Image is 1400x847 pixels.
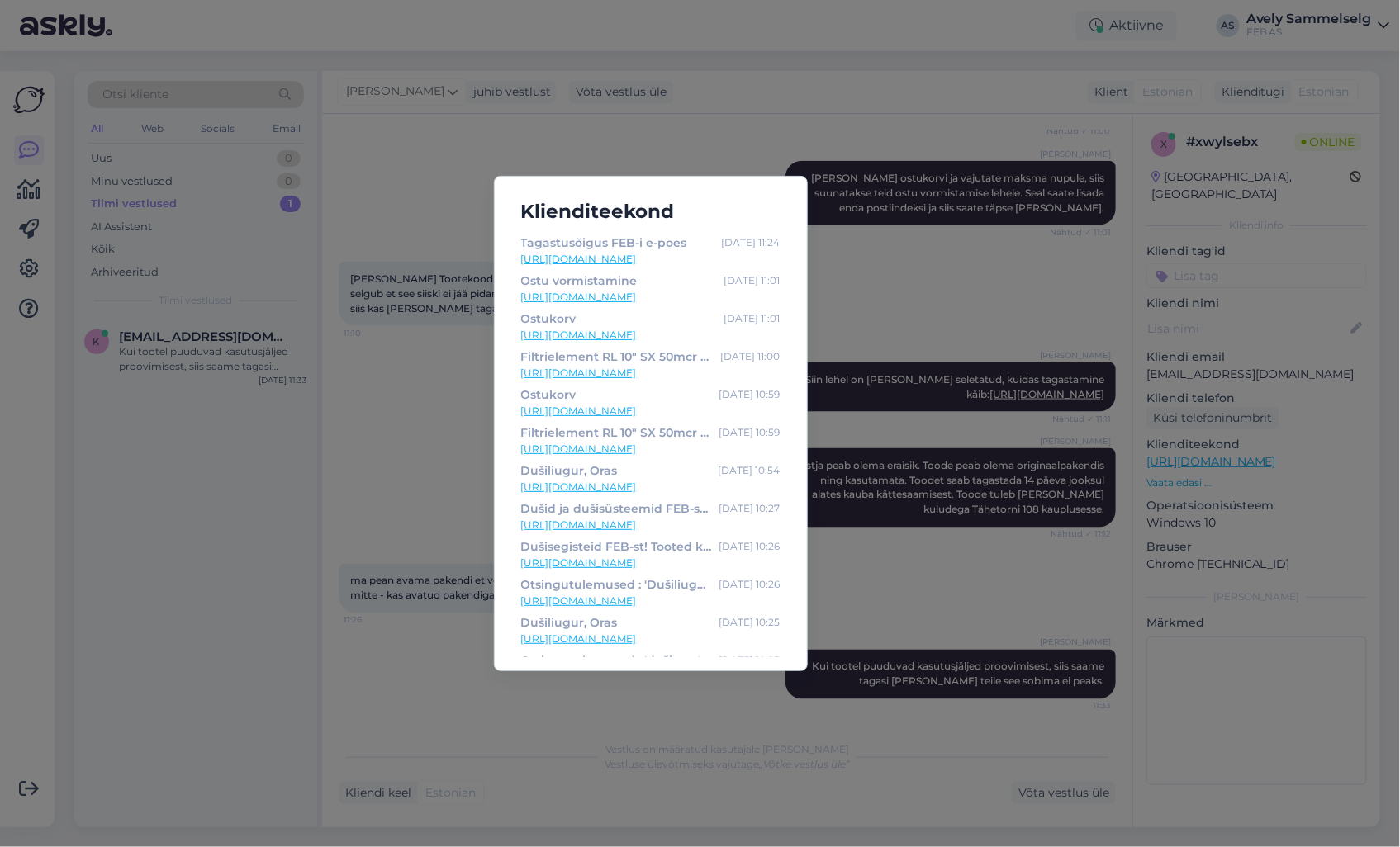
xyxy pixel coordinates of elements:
div: [DATE] 10:26 [719,575,781,594]
div: [DATE] 10:26 [719,537,781,556]
div: Dušid ja dušisüsteemid FEB-st! Tooted kohe saadaval. [521,499,713,518]
h5: Klienditeekond [508,196,794,227]
a: [URL][DOMAIN_NAME] [521,404,781,419]
a: [URL][DOMAIN_NAME] [521,480,781,494]
a: [URL][DOMAIN_NAME] [521,328,781,343]
a: [URL][DOMAIN_NAME] [521,366,781,381]
div: [DATE] 11:00 [721,348,781,366]
div: Dušisegisteid FEB-st! Tooted kohe saadaval. [521,537,713,556]
a: [URL][DOMAIN_NAME] [521,252,781,267]
div: [DATE] 11:01 [724,272,781,290]
div: Ostukorv [521,310,577,328]
div: Filtrielement RL 10" SX 50mcr polüestervõrk, Atlas Filtri [521,348,714,366]
div: Dušiliugur, Oras [521,461,618,480]
div: Filtrielement RL 10" SX 50mcr polüestervõrk, Atlas Filtri [521,423,713,442]
div: Ostu vormistamine [521,272,638,290]
a: [URL][DOMAIN_NAME] [521,556,781,570]
a: [URL][DOMAIN_NAME] [521,442,781,457]
div: [DATE] 10:27 [719,499,781,518]
div: Tagastusõigus FEB-i e-poes [521,234,687,252]
div: [DATE] 10:25 [719,613,781,632]
div: [DATE] 11:01 [724,310,781,328]
div: Otsingutulemused : 'dušitoru' [521,651,701,670]
div: [DATE] 11:24 [722,234,781,252]
div: [DATE] 10:59 [719,423,781,442]
div: Dušiliugur, Oras [521,613,618,632]
a: [URL][DOMAIN_NAME] [521,290,781,305]
a: [URL][DOMAIN_NAME] [521,594,781,608]
div: [DATE] 10:59 [719,386,781,404]
a: [URL][DOMAIN_NAME] [521,518,781,532]
a: [URL][DOMAIN_NAME] [521,632,781,646]
div: Otsingutulemused : 'Dušiliugur' [521,575,713,594]
div: Ostukorv [521,386,577,404]
div: [DATE] 10:54 [719,461,781,480]
div: [DATE] 10:25 [719,651,781,670]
